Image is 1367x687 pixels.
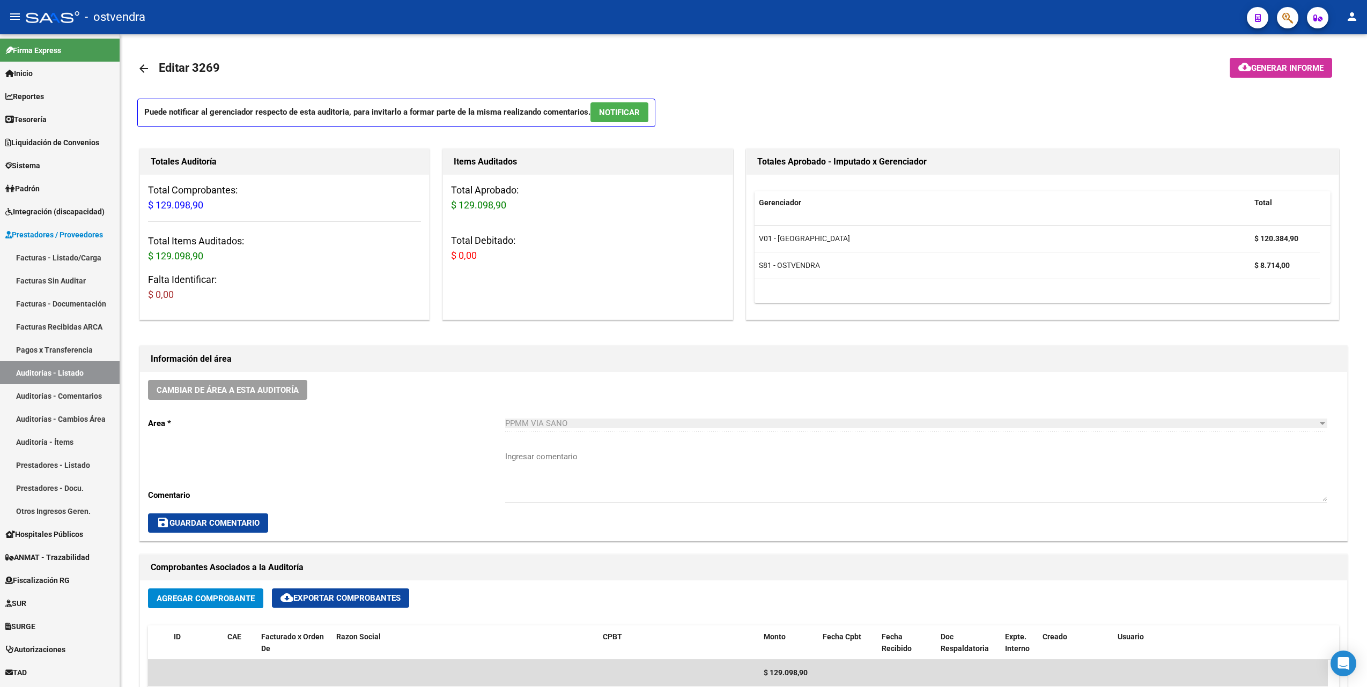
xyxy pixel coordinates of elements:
span: Autorizaciones [5,644,65,655]
mat-icon: arrow_back [137,62,150,75]
span: Doc Respaldatoria [941,632,989,653]
datatable-header-cell: Total [1250,191,1320,214]
span: ANMAT - Trazabilidad [5,551,90,563]
span: SUR [5,598,26,609]
mat-icon: menu [9,10,21,23]
span: Liquidación de Convenios [5,137,99,148]
span: $ 129.098,90 [764,668,808,677]
span: Total [1254,198,1272,207]
mat-icon: save [157,516,169,529]
mat-icon: cloud_download [280,591,293,604]
span: Usuario [1118,632,1144,641]
span: Gerenciador [759,198,801,207]
datatable-header-cell: CAE [223,625,257,661]
datatable-header-cell: Fecha Recibido [877,625,936,661]
span: Monto [764,632,786,641]
span: Fiscalización RG [5,574,70,586]
span: $ 129.098,90 [148,250,203,262]
div: Open Intercom Messenger [1331,651,1356,676]
p: Area * [148,417,505,429]
p: Comentario [148,489,505,501]
datatable-header-cell: Creado [1038,625,1113,661]
span: ID [174,632,181,641]
h3: Total Items Auditados: [148,234,421,264]
strong: $ 120.384,90 [1254,234,1298,243]
span: $ 0,00 [148,289,174,300]
mat-icon: cloud_download [1238,61,1251,73]
datatable-header-cell: ID [169,625,223,661]
h3: Total Comprobantes: [148,183,421,213]
datatable-header-cell: Razon Social [332,625,598,661]
span: - ostvendra [85,5,145,29]
span: Tesorería [5,114,47,125]
span: Padrón [5,183,40,195]
span: Guardar Comentario [157,518,260,528]
span: Razon Social [336,632,381,641]
h1: Información del área [151,350,1336,368]
span: Creado [1043,632,1067,641]
datatable-header-cell: Expte. Interno [1001,625,1038,661]
span: SURGE [5,621,35,632]
button: Agregar Comprobante [148,588,263,608]
datatable-header-cell: Facturado x Orden De [257,625,332,661]
span: Editar 3269 [159,61,220,74]
span: Facturado x Orden De [261,632,324,653]
button: Generar informe [1230,58,1332,78]
h1: Items Auditados [454,153,721,170]
button: Cambiar de área a esta auditoría [148,380,307,400]
span: Agregar Comprobante [157,594,255,603]
span: Inicio [5,68,33,79]
datatable-header-cell: Gerenciador [755,191,1250,214]
span: Hospitales Públicos [5,528,83,540]
span: $ 0,00 [451,250,477,261]
datatable-header-cell: CPBT [598,625,759,661]
button: NOTIFICAR [590,102,648,122]
mat-icon: person [1346,10,1358,23]
h1: Comprobantes Asociados a la Auditoría [151,559,1336,576]
span: $ 129.098,90 [148,199,203,211]
span: PPMM VIA SANO [505,419,567,428]
span: Firma Express [5,44,61,56]
span: Expte. Interno [1005,632,1030,653]
datatable-header-cell: Fecha Cpbt [818,625,877,661]
span: TAD [5,667,27,678]
span: Fecha Cpbt [823,632,861,641]
span: NOTIFICAR [599,108,640,117]
span: Integración (discapacidad) [5,206,105,218]
span: Exportar Comprobantes [280,593,401,603]
span: V01 - [GEOGRAPHIC_DATA] [759,234,850,243]
span: $ 129.098,90 [451,199,506,211]
span: CPBT [603,632,622,641]
datatable-header-cell: Doc Respaldatoria [936,625,1001,661]
datatable-header-cell: Monto [759,625,818,661]
span: Reportes [5,91,44,102]
h1: Totales Auditoría [151,153,418,170]
span: Prestadores / Proveedores [5,229,103,241]
button: Exportar Comprobantes [272,588,409,608]
span: S81 - OSTVENDRA [759,261,820,270]
h3: Falta Identificar: [148,272,421,302]
span: CAE [227,632,241,641]
datatable-header-cell: Usuario [1113,625,1328,661]
span: Cambiar de área a esta auditoría [157,385,299,395]
h3: Total Aprobado: [451,183,724,213]
span: Generar informe [1251,63,1324,73]
strong: $ 8.714,00 [1254,261,1290,270]
span: Fecha Recibido [882,632,912,653]
h1: Totales Aprobado - Imputado x Gerenciador [757,153,1328,170]
span: Sistema [5,160,40,171]
button: Guardar Comentario [148,513,268,533]
h3: Total Debitado: [451,233,724,263]
p: Puede notificar al gerenciador respecto de esta auditoria, para invitarlo a formar parte de la mi... [137,99,655,127]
